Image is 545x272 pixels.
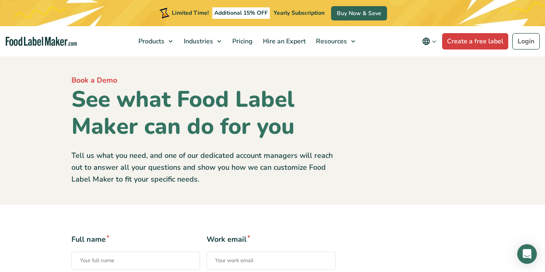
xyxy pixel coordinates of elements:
[181,37,214,46] span: Industries
[71,75,117,85] span: Book a Demo
[71,86,336,140] h1: See what Food Label Maker can do for you
[416,33,442,49] button: Change language
[133,26,177,56] a: Products
[442,33,508,49] a: Create a free label
[179,26,225,56] a: Industries
[71,252,200,270] input: Full name*
[212,7,270,19] span: Additional 15% OFF
[71,234,200,245] span: Full name
[6,37,77,46] a: Food Label Maker homepage
[207,252,336,270] input: Work email*
[274,9,325,17] span: Yearly Subscription
[260,37,307,46] span: Hire an Expert
[517,244,537,264] div: Open Intercom Messenger
[230,37,254,46] span: Pricing
[314,37,348,46] span: Resources
[258,26,309,56] a: Hire an Expert
[227,26,256,56] a: Pricing
[207,234,336,245] span: Work email
[71,150,336,185] p: Tell us what you need, and one of our dedicated account managers will reach out to answer all you...
[172,9,209,17] span: Limited Time!
[136,37,165,46] span: Products
[331,6,387,20] a: Buy Now & Save
[311,26,359,56] a: Resources
[512,33,540,49] a: Login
